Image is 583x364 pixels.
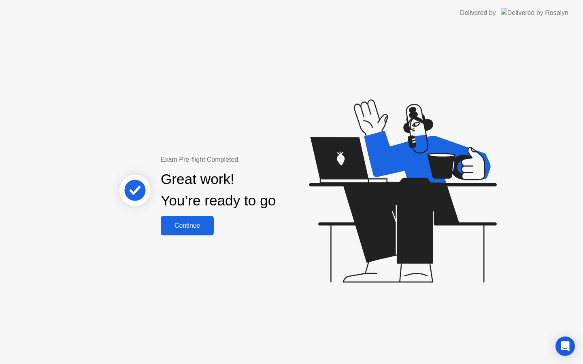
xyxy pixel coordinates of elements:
div: Delivered by [460,8,496,18]
div: Open Intercom Messenger [555,336,575,356]
button: Continue [161,216,214,235]
div: Great work! You’re ready to go [161,169,276,212]
div: Continue [163,222,211,229]
img: Delivered by Rosalyn [501,8,568,17]
div: Exam Pre-flight Completed [161,155,328,165]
